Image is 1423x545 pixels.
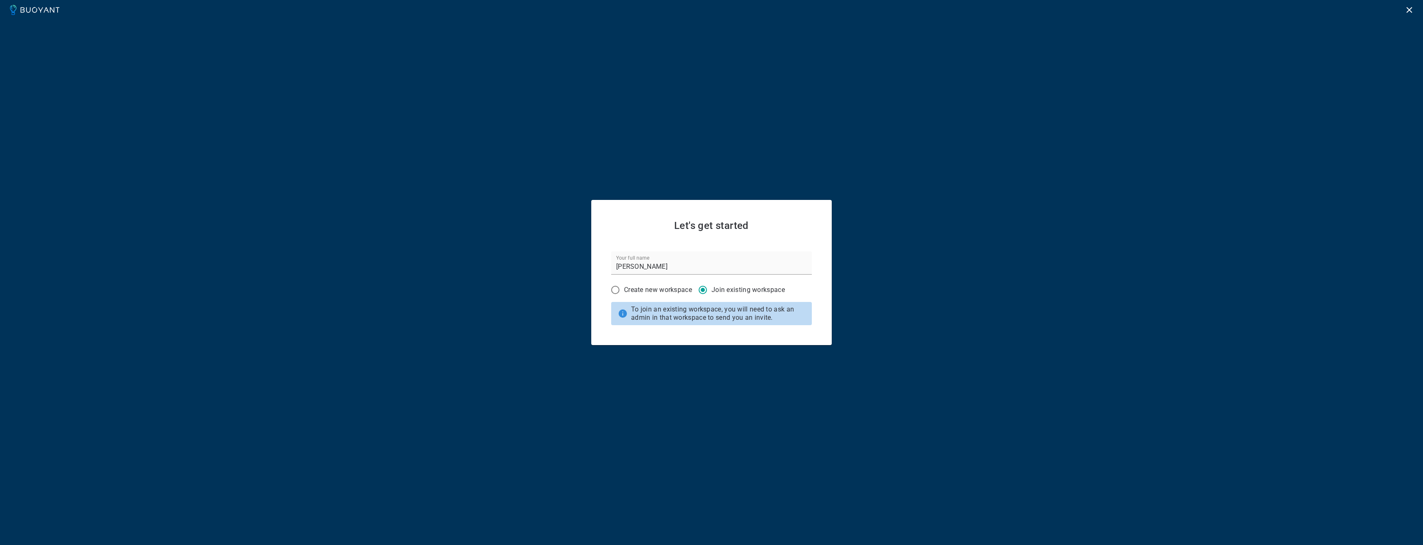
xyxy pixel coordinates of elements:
a: Logout [1402,5,1416,13]
p: Join existing workspace [711,286,785,294]
p: Create new workspace [624,286,692,294]
p: To join an existing workspace, you will need to ask an admin in that workspace to send you an inv... [631,305,809,322]
button: Logout [1402,3,1416,17]
label: Your full name [616,254,649,261]
h2: Let's get started [611,220,812,231]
